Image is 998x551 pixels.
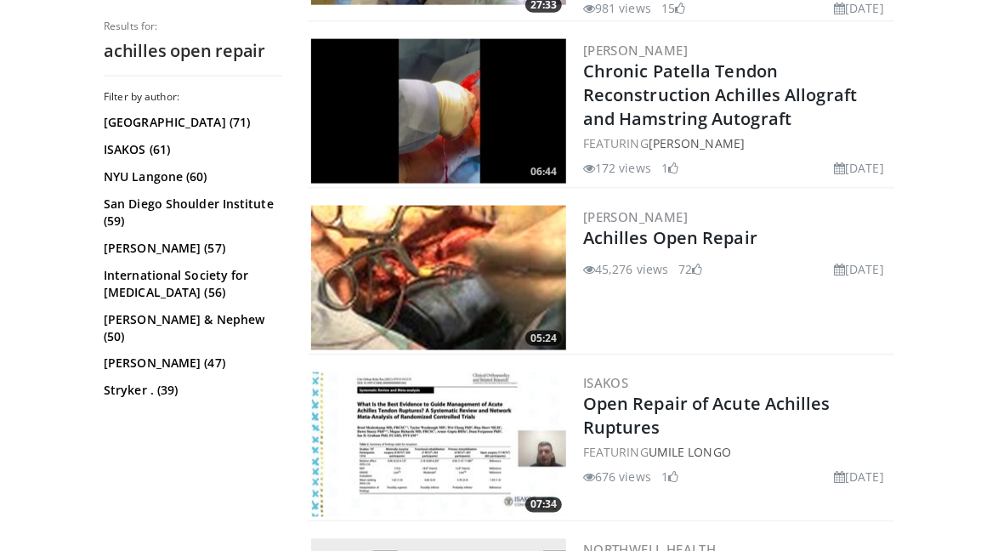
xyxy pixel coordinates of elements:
a: Umile Longo [649,445,731,461]
h2: achilles open repair [104,40,282,62]
span: 05:24 [525,331,562,346]
a: [PERSON_NAME] (47) [104,355,278,372]
a: [GEOGRAPHIC_DATA] (71) [104,114,278,131]
a: Open Repair of Acute Achilles Ruptures [583,393,831,440]
a: NYU Langone (60) [104,168,278,185]
a: [PERSON_NAME] [649,135,745,151]
p: Results for: [104,20,282,33]
a: [PERSON_NAME] & Nephew (50) [104,311,278,345]
li: 45,276 views [583,260,668,278]
li: [DATE] [834,260,884,278]
li: [DATE] [834,159,884,177]
a: ISAKOS [583,375,628,392]
a: [PERSON_NAME] [583,208,688,225]
div: FEATURING [583,134,891,152]
img: 216f87e9-5692-4dac-a97e-077f9e2ccaec.300x170_q85_crop-smart_upscale.jpg [311,372,566,517]
a: [PERSON_NAME] [583,42,688,59]
div: FEATURING [583,444,891,462]
img: Achilles_open_repai_100011708_1.jpg.300x170_q85_crop-smart_upscale.jpg [311,206,566,350]
a: 05:24 [311,206,566,350]
h3: Filter by author: [104,90,282,104]
li: 172 views [583,159,651,177]
a: International Society for [MEDICAL_DATA] (56) [104,267,278,301]
span: 07:34 [525,497,562,513]
li: 676 views [583,469,651,486]
a: 06:44 [311,39,566,184]
span: 06:44 [525,164,562,179]
a: ISAKOS (61) [104,141,278,158]
a: Chronic Patella Tendon Reconstruction Achilles Allograft and Hamstring Autograft [583,60,857,130]
a: Achilles Open Repair [583,226,757,249]
a: [PERSON_NAME] (57) [104,240,278,257]
a: Stryker . (39) [104,383,278,400]
img: 3f93c4f4-1cd8-4ddd-8d31-b4fae3ac52ad.300x170_q85_crop-smart_upscale.jpg [311,39,566,184]
a: San Diego Shoulder Institute (59) [104,196,278,230]
li: 1 [661,469,678,486]
li: 1 [661,159,678,177]
li: [DATE] [834,469,884,486]
li: 72 [678,260,702,278]
a: 07:34 [311,372,566,517]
